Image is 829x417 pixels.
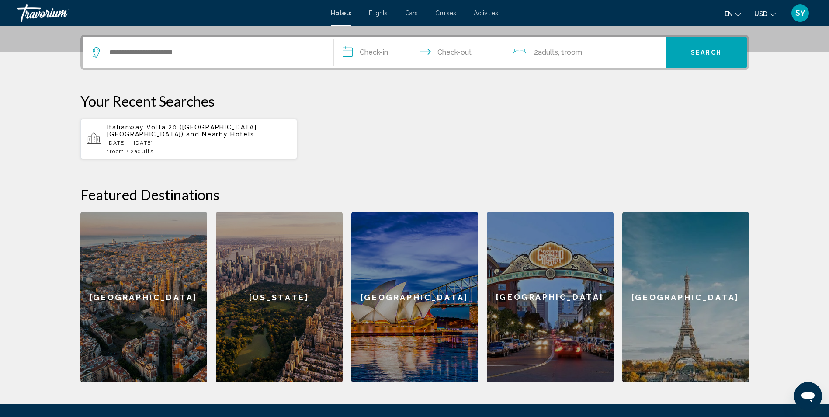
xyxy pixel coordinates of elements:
button: User Menu [789,4,812,22]
button: Check in and out dates [334,37,504,68]
span: 1 [107,148,125,154]
button: Travelers: 2 adults, 0 children [504,37,666,68]
span: Search [691,49,721,56]
button: Italianway Volta 20 ([GEOGRAPHIC_DATA], [GEOGRAPHIC_DATA]) and Nearby Hotels[DATE] - [DATE]1Room2... [80,118,298,160]
a: [GEOGRAPHIC_DATA] [487,212,614,382]
a: [US_STATE] [216,212,343,382]
button: Change language [725,7,741,20]
iframe: Button to launch messaging window [794,382,822,410]
div: Search widget [83,37,747,68]
span: , 1 [558,46,582,59]
button: Change currency [754,7,776,20]
span: Room [110,148,125,154]
a: [GEOGRAPHIC_DATA] [80,212,207,382]
span: 2 [131,148,154,154]
a: Cruises [435,10,456,17]
a: Cars [405,10,418,17]
span: USD [754,10,767,17]
span: and Nearby Hotels [186,131,254,138]
p: Your Recent Searches [80,92,749,110]
span: Adults [135,148,154,154]
span: Room [565,48,582,56]
a: Travorium [17,4,322,22]
a: Hotels [331,10,351,17]
a: Activities [474,10,498,17]
a: Flights [369,10,388,17]
span: en [725,10,733,17]
h2: Featured Destinations [80,186,749,203]
a: [GEOGRAPHIC_DATA] [622,212,749,382]
span: Adults [538,48,558,56]
p: [DATE] - [DATE] [107,140,291,146]
span: 2 [534,46,558,59]
span: SY [795,9,805,17]
span: Italianway Volta 20 ([GEOGRAPHIC_DATA], [GEOGRAPHIC_DATA]) [107,124,259,138]
button: Search [666,37,747,68]
a: [GEOGRAPHIC_DATA] [351,212,478,382]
